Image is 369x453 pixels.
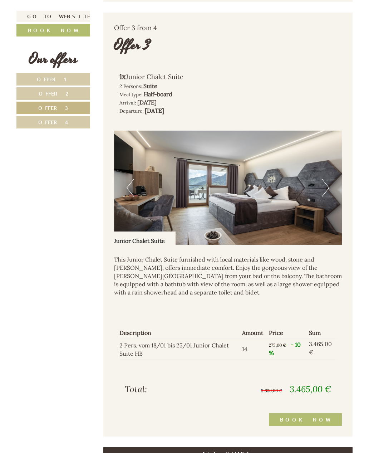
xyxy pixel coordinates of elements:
b: 1x [119,72,126,81]
p: This Junior Chalet Suite furnished with local materials like wood, stone and [PERSON_NAME], offer... [114,255,342,296]
img: image [114,131,342,245]
div: Total: [119,383,228,395]
b: Half-board [144,91,172,98]
b: Suite [143,82,157,89]
button: Next [322,179,329,197]
div: Junior Chalet Suite [114,232,176,245]
span: Offer 3 from 4 [114,24,157,32]
a: Book now [269,413,342,426]
th: Amount [239,327,266,338]
span: 275,00 € [269,342,286,348]
small: Departure: [119,108,143,114]
th: Description [119,327,239,338]
a: Book now [16,24,90,36]
div: Junior Chalet Suite [119,72,217,82]
td: 3.465,00 € [306,338,336,360]
button: Previous [127,179,134,197]
a: Go to website [16,11,90,22]
span: Offer 4 [38,119,68,126]
span: 3.850,00 € [261,388,282,393]
th: Price [266,327,306,338]
span: Offer 2 [39,90,68,97]
th: Sum [306,327,336,338]
b: [DATE] [137,99,157,106]
small: 2 Persons: [119,83,142,89]
div: Our offers [16,49,90,69]
td: 14 [239,338,266,360]
small: Arrival: [119,99,136,106]
span: Offer 3 [38,104,68,111]
b: [DATE] [145,107,164,114]
small: Meal type: [119,91,142,98]
td: 2 Pers. vom 18/01 bis 25/01 Junior Chalet Suite HB [119,338,239,360]
span: 3.465,00 € [290,384,331,395]
span: Offer 1 [37,76,70,83]
div: Offer 3 [114,35,151,55]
